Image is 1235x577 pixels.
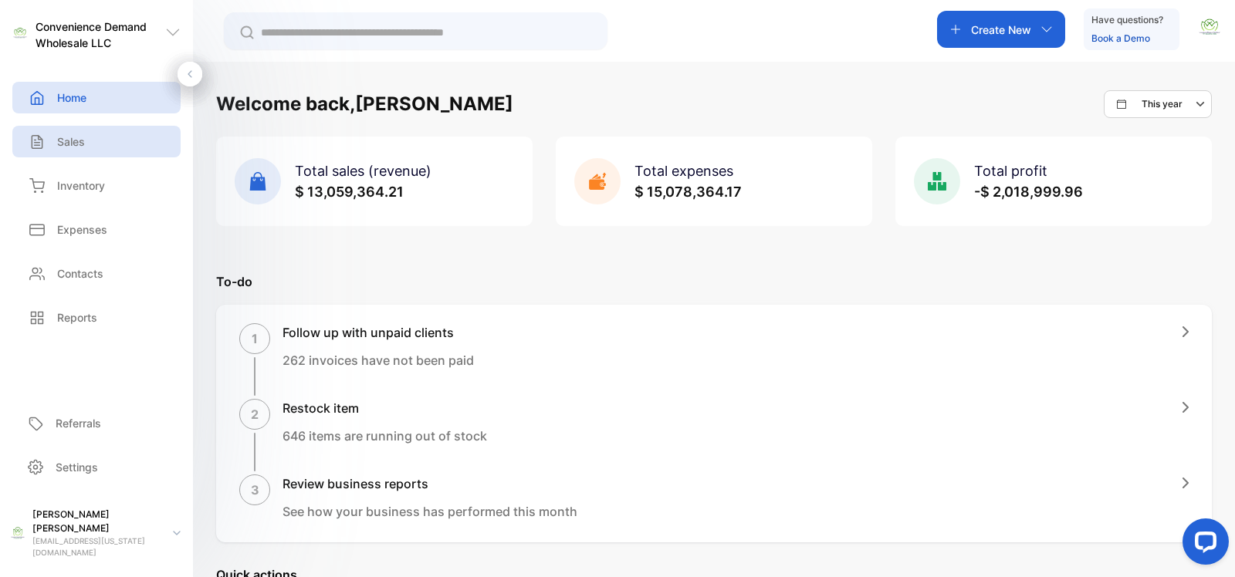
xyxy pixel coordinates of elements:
[295,163,431,179] span: Total sales (revenue)
[56,415,101,431] p: Referrals
[1091,12,1163,28] p: Have questions?
[32,508,161,535] p: [PERSON_NAME] [PERSON_NAME]
[1198,15,1221,39] img: avatar
[57,177,105,194] p: Inventory
[57,309,97,326] p: Reports
[251,405,259,423] p: 2
[57,89,86,106] p: Home
[974,163,1047,179] span: Total profit
[974,184,1083,200] span: -$ 2,018,999.96
[283,502,577,521] p: See how your business has performed this month
[57,221,107,238] p: Expenses
[56,459,98,475] p: Settings
[634,184,742,200] span: $ 15,078,364.17
[216,272,1212,291] p: To-do
[937,11,1065,48] button: Create New
[283,351,474,369] p: 262 invoices have not been paid
[12,25,28,41] img: logo
[252,329,258,348] p: 1
[32,535,161,558] p: [EMAIL_ADDRESS][US_STATE][DOMAIN_NAME]
[1091,32,1150,44] a: Book a Demo
[283,474,577,493] h1: Review business reports
[36,19,165,51] p: Convenience Demand Wholesale LLC
[971,22,1031,38] p: Create New
[1198,11,1221,48] button: avatar
[57,133,85,150] p: Sales
[1142,97,1183,111] p: This year
[9,525,26,542] img: profile
[1104,90,1212,118] button: This year
[251,481,259,499] p: 3
[216,90,513,118] h1: Welcome back, [PERSON_NAME]
[283,323,474,342] h1: Follow up with unpaid clients
[283,427,487,445] p: 646 items are running out of stock
[283,399,487,417] h1: Restock item
[295,184,404,200] span: $ 13,059,364.21
[57,265,103,282] p: Contacts
[634,163,733,179] span: Total expenses
[1170,512,1235,577] iframe: LiveChat chat widget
